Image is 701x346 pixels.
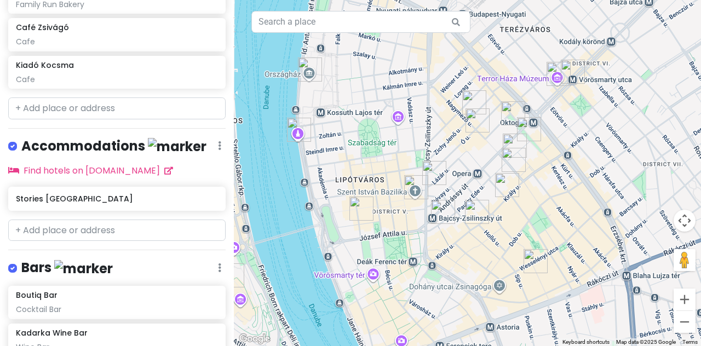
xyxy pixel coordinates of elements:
div: Kiskovász Kézműves Pékség - Budapest VI. kerület [461,104,494,137]
h4: Bars [21,259,113,277]
input: + Add place or address [8,97,226,119]
div: Cocktail Bar [16,304,217,314]
div: Shoes on the Danube Bank [283,113,315,146]
div: Retek Bisztro [345,192,378,225]
a: Open this area in Google Maps (opens a new window) [237,332,273,346]
div: Cafe [16,74,217,84]
div: Szimpla Kert [519,245,552,278]
div: Pörc & Prézli Étterem [418,157,451,189]
div: Cafe [16,37,217,47]
div: St. Stephen's Basilica [400,171,433,204]
div: Kadarka Wine Bar [491,169,524,201]
button: Map camera controls [674,210,696,232]
h6: Stories [GEOGRAPHIC_DATA] [16,194,217,204]
h6: Boutiq Bar [16,290,58,300]
div: Menza Étterem és Kávéház [513,113,545,146]
button: Drag Pegman onto the map to open Street View [674,249,696,271]
h6: Kadarka Wine Bar [16,328,88,338]
button: Keyboard shortcuts [562,338,610,346]
a: Terms (opens in new tab) [682,339,698,345]
img: marker [148,138,206,155]
input: + Add place or address [8,220,226,241]
span: Map data ©2025 Google [616,339,676,345]
button: Zoom out [674,311,696,333]
input: Search a place [251,11,470,33]
div: Hungarian Parliament Building [294,53,326,86]
img: marker [54,260,113,277]
div: Robert Capa Cafe [497,143,530,176]
a: Find hotels on [DOMAIN_NAME] [8,164,173,177]
h6: Café Zsivágó [16,22,69,32]
div: Andrássy út [556,55,589,88]
img: Google [237,332,273,346]
div: Bortodoor City [458,86,491,119]
h4: Accommodations [21,137,206,155]
div: Stories Boutique Hotel Budapest [461,195,493,228]
div: Kiadó Kocsma [497,97,530,130]
button: Zoom in [674,289,696,310]
div: Café Zsivágó [498,129,531,162]
div: Boutiq Bar [427,195,459,228]
div: House of Terror Museum [542,57,575,90]
h6: Kiadó Kocsma [16,60,74,70]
